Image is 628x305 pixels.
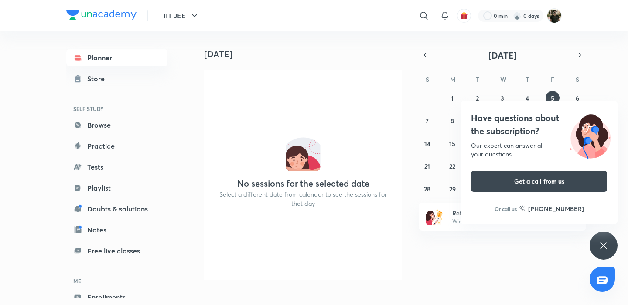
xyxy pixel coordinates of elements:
[445,136,459,150] button: September 15, 2025
[450,75,455,83] abbr: Monday
[420,114,434,128] button: September 7, 2025
[420,159,434,173] button: September 21, 2025
[460,12,468,20] img: avatar
[526,94,529,102] abbr: September 4, 2025
[420,182,434,196] button: September 28, 2025
[445,91,459,105] button: September 1, 2025
[452,218,560,225] p: Win a laptop, vouchers & more
[215,190,392,208] p: Select a different date from calendar to see the sessions for that day
[476,94,479,102] abbr: September 2, 2025
[66,242,167,260] a: Free live classes
[66,49,167,66] a: Planner
[547,8,562,23] img: Chiranjeevi Chandan
[66,200,167,218] a: Doubts & solutions
[237,178,369,189] h4: No sessions for the selected date
[495,91,509,105] button: September 3, 2025
[204,49,409,59] h4: [DATE]
[451,94,454,102] abbr: September 1, 2025
[66,221,167,239] a: Notes
[431,49,574,61] button: [DATE]
[66,179,167,197] a: Playlist
[476,75,479,83] abbr: Tuesday
[576,94,579,102] abbr: September 6, 2025
[66,70,167,87] a: Store
[570,91,584,105] button: September 6, 2025
[66,116,167,134] a: Browse
[471,171,607,192] button: Get a call from us
[500,75,506,83] abbr: Wednesday
[495,205,517,213] p: Or call us
[449,185,456,193] abbr: September 29, 2025
[471,141,607,159] div: Our expert can answer all your questions
[546,91,560,105] button: September 5, 2025
[519,204,584,213] a: [PHONE_NUMBER]
[87,73,110,84] div: Store
[66,101,167,116] h6: SELF STUDY
[520,91,534,105] button: September 4, 2025
[471,111,607,138] h4: Have questions about the subscription?
[66,274,167,288] h6: ME
[286,136,321,171] img: No events
[66,137,167,155] a: Practice
[528,204,584,213] h6: [PHONE_NUMBER]
[471,91,485,105] button: September 2, 2025
[424,139,430,148] abbr: September 14, 2025
[451,117,454,125] abbr: September 8, 2025
[426,208,443,225] img: referral
[526,75,529,83] abbr: Thursday
[424,162,430,170] abbr: September 21, 2025
[488,49,517,61] span: [DATE]
[563,111,618,159] img: ttu_illustration_new.svg
[445,114,459,128] button: September 8, 2025
[424,185,430,193] abbr: September 28, 2025
[158,7,205,24] button: IIT JEE
[551,75,554,83] abbr: Friday
[551,94,554,102] abbr: September 5, 2025
[66,158,167,176] a: Tests
[426,75,429,83] abbr: Sunday
[426,117,429,125] abbr: September 7, 2025
[420,136,434,150] button: September 14, 2025
[452,208,560,218] h6: Refer friends
[513,11,522,20] img: streak
[66,10,137,22] a: Company Logo
[576,75,579,83] abbr: Saturday
[501,94,504,102] abbr: September 3, 2025
[457,9,471,23] button: avatar
[449,162,455,170] abbr: September 22, 2025
[445,182,459,196] button: September 29, 2025
[445,159,459,173] button: September 22, 2025
[449,139,455,148] abbr: September 15, 2025
[66,10,137,20] img: Company Logo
